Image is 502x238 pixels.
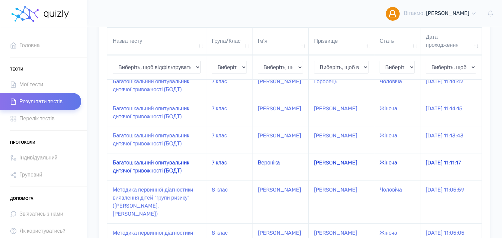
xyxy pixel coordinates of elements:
a: homepage homepage [10,0,70,27]
td: Жіноча [374,126,420,153]
span: Мої тести [19,80,43,89]
td: 7 клас [206,72,252,99]
td: Горобець [309,72,374,99]
span: [PERSON_NAME] [426,10,469,16]
img: homepage [10,4,40,24]
td: 7 клас [206,126,252,153]
td: [PERSON_NAME] [253,126,309,153]
span: Груповий [19,170,42,179]
th: Дата проходження: активувати для сортування стовпців за зростанням [420,27,482,55]
td: 7 клас [206,153,252,180]
td: Багатошкальний опитувальник дитячої тривожності (БОДТ) [107,72,206,99]
span: Як користуватись? [19,226,66,235]
td: [DATE] 11:11:17 [420,153,482,180]
td: Методика первинної діагностики і виявлення дітей "групи ризику" ([PERSON_NAME], [PERSON_NAME]) [107,180,206,223]
img: homepage [43,10,70,18]
td: Багатошкальний опитувальник дитячої тривожності (БОДТ) [107,99,206,126]
td: [PERSON_NAME] [309,153,374,180]
td: Жіноча [374,153,420,180]
td: [PERSON_NAME] [253,180,309,223]
td: [DATE] 11:14:42 [420,72,482,99]
span: Тести [10,64,23,74]
td: 8 клас [206,180,252,223]
td: [DATE] 11:13:43 [420,126,482,153]
th: Назва тесту: активувати для сортування стовпців за зростанням [107,27,206,55]
span: Головна [19,41,40,50]
td: Багатошкальний опитувальник дитячої тривожності (БОДТ) [107,126,206,153]
td: [DATE] 11:14:15 [420,99,482,126]
td: [PERSON_NAME] [253,72,309,99]
td: Жіноча [374,99,420,126]
th: Iм'я: активувати для сортування стовпців за зростанням [253,27,309,55]
td: [PERSON_NAME] [309,126,374,153]
span: Допомога [10,194,33,204]
span: Протоколи [10,137,35,147]
td: [PERSON_NAME] [253,99,309,126]
td: Вероніка [253,153,309,180]
th: Стать: активувати для сортування стовпців за зростанням [374,27,420,55]
td: [PERSON_NAME] [309,180,374,223]
td: 7 клас [206,99,252,126]
td: Багатошкальний опитувальник дитячої тривожності (БОДТ) [107,153,206,180]
td: [PERSON_NAME] [309,99,374,126]
span: Результати тестів [19,97,63,106]
td: Чоловіча [374,72,420,99]
td: Чоловіча [374,180,420,223]
span: Індивідуальний [19,153,58,162]
th: Група/Клас: активувати для сортування стовпців за зростанням [206,27,252,55]
span: Перелік тестів [19,114,55,123]
td: [DATE] 11:05:59 [420,180,482,223]
th: Прізвище: активувати для сортування стовпців за зростанням [309,27,374,55]
span: Зв'язатись з нами [19,209,63,218]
